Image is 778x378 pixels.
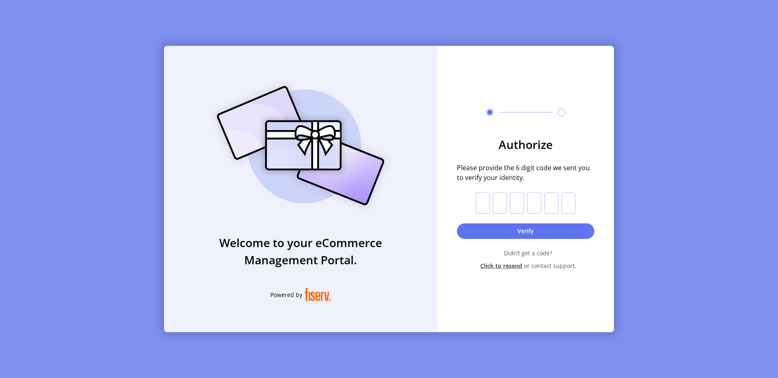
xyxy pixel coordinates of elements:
h3: Welcome to your eCommerce Management Portal. [164,234,437,268]
span: Powered by [270,290,302,299]
img: card_Illustration.svg [205,77,397,214]
span: Click to resend [480,261,522,270]
span: or contact support. [524,261,576,270]
button: Verify [457,223,594,239]
span: Please provide the 6 digit code we sent you to verify your identity. [457,163,594,182]
h3: Authorize [457,136,594,153]
span: Didn’t get a code? [462,249,594,257]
